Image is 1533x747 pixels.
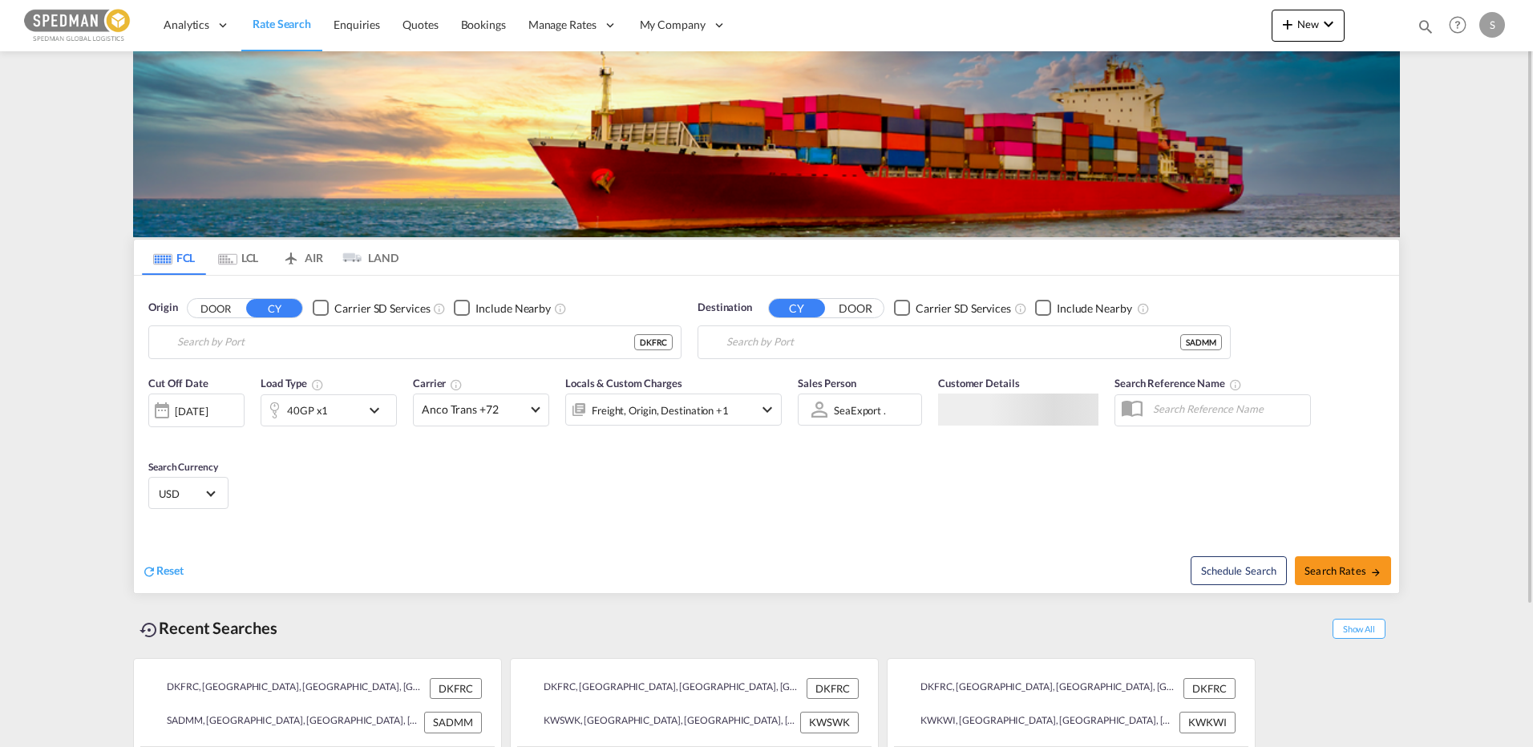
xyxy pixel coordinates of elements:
button: Search Ratesicon-arrow-right [1295,556,1391,585]
div: KWKWI, Kuwait, Kuwait, Middle East, Middle East [907,712,1175,733]
md-icon: Unchecked: Search for CY (Container Yard) services for all selected carriers.Checked : Search for... [1014,302,1027,315]
span: Carrier [413,377,463,390]
span: Sales Person [798,377,856,390]
md-icon: icon-airplane [281,248,301,260]
span: Anco Trans +72 [422,402,526,418]
div: [DATE] [175,404,208,418]
span: My Company [640,17,706,33]
div: S [1479,12,1505,38]
span: Destination [698,300,752,316]
div: DKFRC, Fredericia, Denmark, Northern Europe, Europe [153,678,426,699]
span: Locals & Custom Charges [565,377,682,390]
img: c12ca350ff1b11efb6b291369744d907.png [24,7,132,43]
div: icon-refreshReset [142,563,184,580]
md-icon: icon-arrow-right [1370,567,1381,578]
md-input-container: Fredericia, DKFRC [149,326,681,358]
img: LCL+%26+FCL+BACKGROUND.png [133,51,1400,237]
div: DKFRC [1183,678,1236,699]
md-icon: icon-plus 400-fg [1278,14,1297,34]
md-checkbox: Checkbox No Ink [894,300,1011,317]
md-icon: Unchecked: Ignores neighbouring ports when fetching rates.Checked : Includes neighbouring ports w... [554,302,567,315]
div: KWSWK, Shuwaikh, Kuwait, Middle East, Middle East [530,712,796,733]
md-icon: icon-magnify [1417,18,1434,35]
span: Manage Rates [528,17,597,33]
div: DKFRC [430,678,482,699]
div: Carrier SD Services [916,301,1011,317]
md-checkbox: Checkbox No Ink [454,300,551,317]
span: Enquiries [334,18,380,31]
div: KWSWK [800,712,859,733]
md-select: Sales Person: SeaExport . [832,398,892,422]
span: Quotes [402,18,438,31]
span: Help [1444,11,1471,38]
md-tab-item: AIR [270,240,334,275]
md-tab-item: FCL [142,240,206,275]
input: Search by Port [177,330,634,354]
button: CY [246,299,302,317]
input: Search Reference Name [1145,397,1310,421]
span: Reset [156,563,184,577]
md-icon: icon-refresh [142,564,156,579]
md-icon: icon-chevron-down [758,400,777,419]
input: Search by Port [726,330,1180,354]
md-tab-item: LCL [206,240,270,275]
div: KWKWI [1179,712,1236,733]
md-tab-item: LAND [334,240,398,275]
div: Carrier SD Services [334,301,430,317]
md-checkbox: Checkbox No Ink [313,300,430,317]
span: Origin [148,300,177,316]
md-checkbox: Checkbox No Ink [1035,300,1132,317]
span: New [1278,18,1338,30]
div: icon-magnify [1417,18,1434,42]
button: DOOR [827,299,884,317]
span: Search Rates [1304,564,1381,577]
md-select: Select Currency: $ USDUnited States Dollar [157,482,220,505]
md-icon: Your search will be saved by the below given name [1229,378,1242,391]
div: DKFRC [807,678,859,699]
span: USD [159,487,204,501]
div: DKFRC [634,334,673,350]
md-icon: The selected Trucker/Carrierwill be displayed in the rate results If the rates are from another f... [450,378,463,391]
div: [DATE] [148,394,245,427]
button: DOOR [188,299,244,317]
div: SeaExport . [834,404,886,417]
md-icon: Unchecked: Ignores neighbouring ports when fetching rates.Checked : Includes neighbouring ports w... [1137,302,1150,315]
span: Rate Search [253,17,311,30]
span: Search Currency [148,461,218,473]
span: Search Reference Name [1114,377,1242,390]
span: Cut Off Date [148,377,208,390]
span: Analytics [164,17,209,33]
md-icon: icon-chevron-down [1319,14,1338,34]
div: Include Nearby [475,301,551,317]
span: Show All [1333,619,1385,639]
md-datepicker: Select [148,426,160,447]
md-icon: icon-backup-restore [140,620,159,640]
button: icon-plus 400-fgNewicon-chevron-down [1272,10,1345,42]
md-icon: Unchecked: Search for CY (Container Yard) services for all selected carriers.Checked : Search for... [433,302,446,315]
button: Note: By default Schedule search will only considerorigin ports, destination ports and cut off da... [1191,556,1287,585]
div: Freight Origin Destination Factory Stuffing [592,399,729,422]
span: Customer Details [938,377,1019,390]
div: DKFRC, Fredericia, Denmark, Northern Europe, Europe [530,678,803,699]
md-icon: icon-chevron-down [365,401,392,420]
button: CY [769,299,825,317]
div: SADMM [1180,334,1222,350]
div: Help [1444,11,1479,40]
div: SADMM [424,712,482,733]
div: Freight Origin Destination Factory Stuffingicon-chevron-down [565,394,782,426]
div: Include Nearby [1057,301,1132,317]
div: 40GP x1 [287,399,328,422]
div: DKFRC, Fredericia, Denmark, Northern Europe, Europe [907,678,1179,699]
div: SADMM, Ad Dammam, Saudi Arabia, Middle East, Middle East [153,712,420,733]
span: Bookings [461,18,506,31]
div: Origin DOOR CY Checkbox No InkUnchecked: Search for CY (Container Yard) services for all selected... [134,276,1399,593]
md-icon: icon-information-outline [311,378,324,391]
span: Load Type [261,377,324,390]
div: Recent Searches [133,610,284,646]
md-pagination-wrapper: Use the left and right arrow keys to navigate between tabs [142,240,398,275]
md-input-container: Ad Dammam, SADMM [698,326,1230,358]
div: 40GP x1icon-chevron-down [261,394,397,426]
